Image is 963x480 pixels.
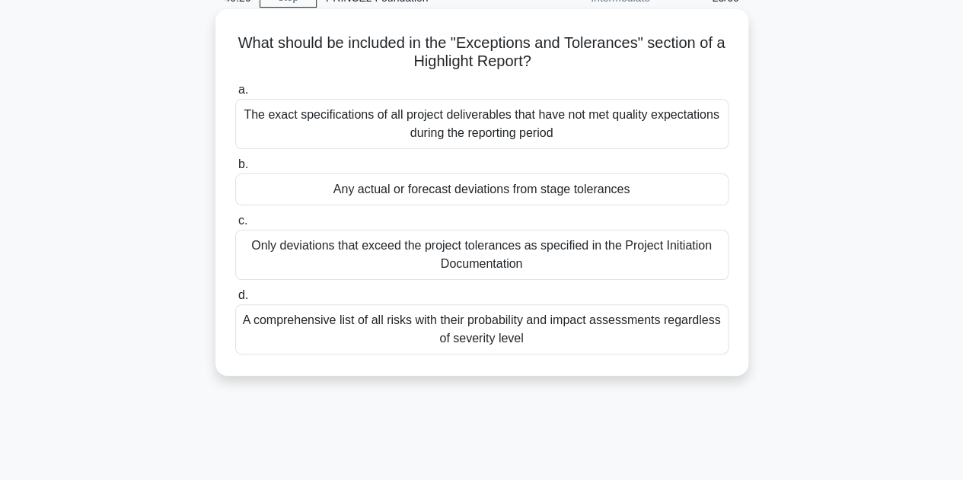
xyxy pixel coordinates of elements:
span: a. [238,83,248,96]
span: b. [238,157,248,170]
h5: What should be included in the "Exceptions and Tolerances" section of a Highlight Report? [234,33,730,72]
span: c. [238,214,247,227]
div: Only deviations that exceed the project tolerances as specified in the Project Initiation Documen... [235,230,729,280]
span: d. [238,288,248,301]
div: Any actual or forecast deviations from stage tolerances [235,173,729,205]
div: The exact specifications of all project deliverables that have not met quality expectations durin... [235,99,729,149]
div: A comprehensive list of all risks with their probability and impact assessments regardless of sev... [235,304,729,354]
